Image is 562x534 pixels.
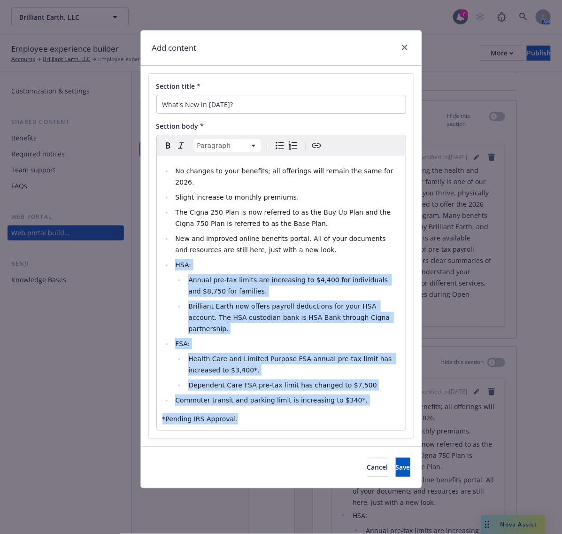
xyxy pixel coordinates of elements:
span: Dependent Care FSA pre-tax limit has changed to $7,500 [188,381,377,389]
span: New and improved online benefits portal. All of your documents and resources are still here, just... [175,235,388,254]
h1: Add content [152,42,197,54]
span: *Pending IRS Approval. [162,415,238,423]
span: Save [396,463,410,472]
button: Italic [175,139,188,152]
div: toggle group [273,139,300,152]
span: No changes to your benefits; all offerings will remain the same for 2026. [175,167,395,186]
span: The Cigna 250 Plan is now referred to as the Buy Up Plan and the Cigna 750 Plan is referred to as... [175,209,393,227]
span: FSA: [175,340,190,348]
span: Commuter transit and parking limit is increasing to $340*. [175,396,368,404]
button: Bold [162,139,175,152]
span: Cancel [367,463,388,472]
span: Annual pre-tax limits are increasing to $4,400 for individuals and $8,750 for families. [188,276,390,295]
span: Slight increase to monthly premiums. [175,193,299,201]
button: Save [396,458,410,477]
button: Create link [310,139,323,152]
span: Section body * [156,122,204,131]
button: Numbered list [286,139,300,152]
button: Cancel [367,458,388,477]
span: Brilliant Earth now offers payroll deductions for your HSA account. The HSA custodian bank is HSA... [188,302,392,333]
button: Bulleted list [273,139,286,152]
a: close [399,42,410,53]
div: editable markdown [157,156,406,430]
input: Add title here [156,95,406,114]
span: Health Care and Limited Purpose FSA annual pre-tax limit has increased to $3,400*. [188,355,394,374]
button: Block type [193,139,261,152]
span: HSA: [175,261,191,269]
span: Section title * [156,82,201,91]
